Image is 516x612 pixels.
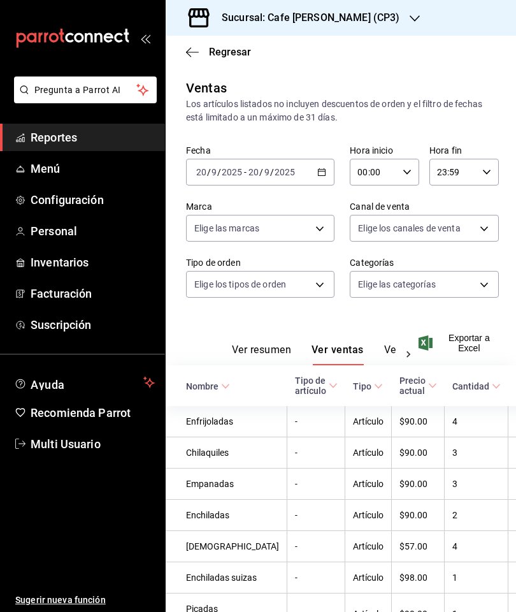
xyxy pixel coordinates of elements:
span: - [244,167,247,177]
span: Pregunta a Parrot AI [34,84,137,97]
td: $98.00 [392,562,445,594]
span: Precio actual [399,375,437,396]
span: / [259,167,263,177]
button: Ver ventas [312,344,364,365]
span: Elige los tipos de orden [194,278,286,291]
td: Artículo [345,500,392,531]
td: Enchiladas [166,500,287,531]
div: Tipo [353,381,371,391]
td: Artículo [345,531,392,562]
button: Pregunta a Parrot AI [14,76,157,103]
div: Ventas [186,78,227,98]
span: Recomienda Parrot [31,404,155,421]
label: Hora inicio [350,146,419,155]
td: $90.00 [392,406,445,437]
td: $90.00 [392,469,445,500]
h3: Sucursal: Cafe [PERSON_NAME] (CP3) [211,10,399,25]
td: Empanadas [166,469,287,500]
td: $90.00 [392,500,445,531]
td: - [287,562,345,594]
td: 3 [445,469,508,500]
span: Menú [31,160,155,177]
td: Enchiladas suizas [166,562,287,594]
input: -- [211,167,217,177]
div: Los artículos listados no incluyen descuentos de orden y el filtro de fechas está limitado a un m... [186,98,496,124]
div: Cantidad [452,381,489,391]
button: Regresar [186,46,251,58]
label: Hora fin [429,146,499,155]
span: Ayuda [31,375,138,390]
input: ---- [221,167,243,177]
span: Configuración [31,191,155,208]
span: / [217,167,221,177]
input: -- [196,167,207,177]
td: [DEMOGRAPHIC_DATA] [166,531,287,562]
span: Facturación [31,285,155,302]
input: -- [248,167,259,177]
span: Elige los canales de venta [358,222,460,235]
label: Marca [186,202,334,211]
td: Artículo [345,469,392,500]
span: Multi Usuario [31,435,155,453]
div: Nombre [186,381,219,391]
button: Exportar a Excel [421,333,496,353]
td: 4 [445,406,508,437]
td: 1 [445,562,508,594]
span: Tipo de artículo [295,375,338,396]
span: Personal [31,222,155,240]
span: Regresar [209,46,251,58]
div: navigation tabs [232,344,396,365]
div: Tipo de artículo [295,375,326,396]
span: / [270,167,274,177]
label: Fecha [186,146,334,155]
td: $90.00 [392,437,445,469]
td: 4 [445,531,508,562]
label: Tipo de orden [186,258,334,267]
span: Elige las categorías [358,278,436,291]
td: 2 [445,500,508,531]
input: ---- [274,167,296,177]
td: Artículo [345,437,392,469]
td: 3 [445,437,508,469]
span: Nombre [186,381,230,391]
button: Ver resumen [232,344,291,365]
label: Canal de venta [350,202,498,211]
span: Suscripción [31,316,155,333]
td: $57.00 [392,531,445,562]
input: -- [264,167,270,177]
td: Chilaquiles [166,437,287,469]
span: Inventarios [31,254,155,271]
span: Sugerir nueva función [15,594,155,607]
a: Pregunta a Parrot AI [9,92,157,106]
td: Enfrijoladas [166,406,287,437]
div: Precio actual [399,375,426,396]
td: - [287,469,345,500]
span: Cantidad [452,381,501,391]
td: - [287,406,345,437]
span: Elige las marcas [194,222,259,235]
label: Categorías [350,258,498,267]
td: Artículo [345,406,392,437]
span: / [207,167,211,177]
button: Ver cargos [384,344,435,365]
td: - [287,437,345,469]
td: - [287,500,345,531]
button: open_drawer_menu [140,33,150,43]
td: - [287,531,345,562]
td: Artículo [345,562,392,594]
span: Reportes [31,129,155,146]
span: Tipo [353,381,383,391]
